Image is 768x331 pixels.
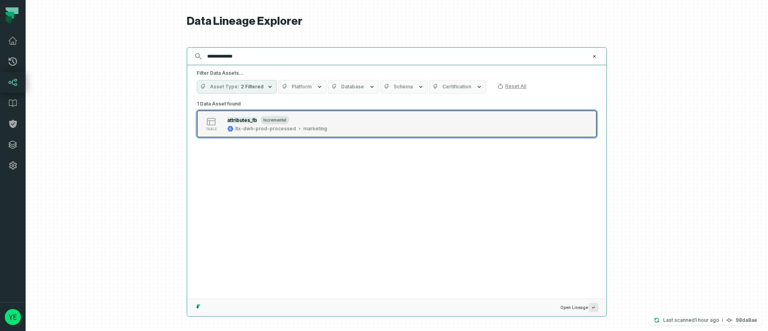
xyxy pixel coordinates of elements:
[303,126,327,132] div: marketing
[380,80,428,94] button: Schema
[695,317,719,323] relative-time: Sep 9, 2025, 12:24 PM GMT+3
[442,84,471,90] span: Certification
[394,84,413,90] span: Schema
[197,98,597,148] div: 1 Data Asset found
[260,116,289,124] span: incremental
[589,303,598,312] span: Press ↵ to add a new Data Asset to the graph
[736,318,757,323] h4: 98da8ae
[292,84,312,90] span: Platform
[187,98,606,299] div: Suggestions
[328,80,379,94] button: Database
[235,126,296,132] div: ltx-dwh-prod-processed
[197,110,597,138] button: tableincrementalltx-dwh-prod-processedmarketing
[494,80,530,93] button: Reset All
[429,80,486,94] button: Certification
[278,80,326,94] button: Platform
[590,52,598,60] button: Clear search query
[649,315,762,325] button: Last scanned[DATE] 12:24:39 PM98da8ae
[197,70,597,76] h5: Filter Data Assets...
[197,80,277,94] button: Asset Type2 Filtered
[663,316,719,324] p: Last scanned
[206,127,217,131] span: table
[560,303,598,312] span: Open Lineage
[227,117,257,123] mark: attributes_fb
[5,309,21,325] img: avatar of yedidya
[341,84,364,90] span: Database
[241,84,264,90] span: 2 Filtered
[210,84,239,90] span: Asset Type
[187,14,607,28] h1: Data Lineage Explorer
